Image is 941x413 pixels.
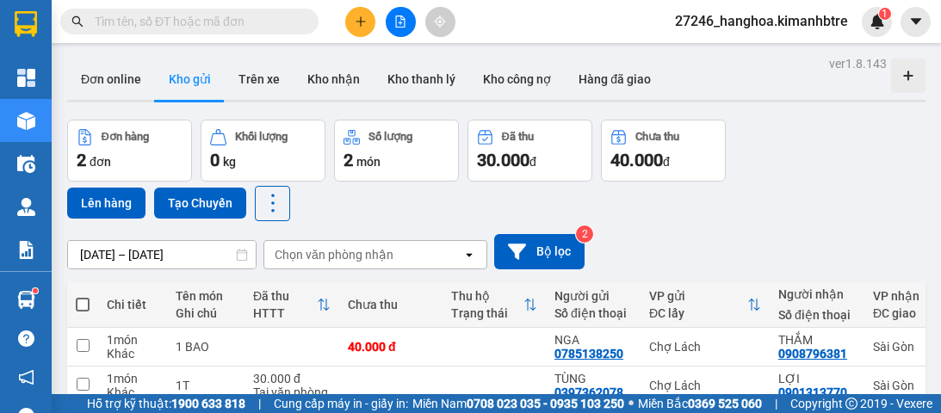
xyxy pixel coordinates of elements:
div: Đã thu [253,289,317,303]
strong: 0369 525 060 [688,397,762,410]
span: | [775,394,777,413]
span: 30.000 [477,150,529,170]
div: 30.000 đ [253,372,331,385]
span: 2 [344,150,353,170]
img: icon-new-feature [870,14,885,29]
span: plus [355,15,367,28]
span: 40.000 [610,150,663,170]
input: Select a date range. [68,241,256,268]
div: HTTT [253,306,317,320]
div: Thu hộ [451,289,523,303]
div: 0908796381 [778,347,847,361]
div: Khác [107,347,158,361]
div: Tạo kho hàng mới [891,59,926,93]
span: món [356,155,381,169]
div: Tại văn phòng [253,385,331,399]
button: caret-down [901,7,931,37]
button: Tạo Chuyến [154,188,246,219]
sup: 1 [33,288,38,293]
button: Đã thu30.000đ [467,120,592,182]
span: file-add [394,15,406,28]
span: notification [18,369,34,385]
strong: 1900 633 818 [171,397,245,410]
div: Tên món [176,289,236,303]
span: Miền Nam [412,394,624,413]
div: Chợ Lách [649,340,761,354]
div: Số điện thoại [554,306,632,320]
span: đ [529,155,536,169]
button: Chưa thu40.000đ [601,120,726,182]
sup: 1 [879,8,891,20]
button: Số lượng2món [334,120,459,182]
div: THẮM [778,333,856,347]
span: 1 [882,8,888,20]
div: 1T [176,379,236,392]
button: Khối lượng0kg [201,120,325,182]
div: Khác [107,385,158,399]
img: warehouse-icon [17,155,35,173]
input: Tìm tên, số ĐT hoặc mã đơn [95,12,298,31]
span: ⚪️ [628,400,634,407]
svg: open [462,248,476,262]
span: copyright [845,398,857,410]
button: Trên xe [225,59,294,100]
span: 0 [210,150,220,170]
div: 40.000 đ [348,340,434,354]
span: 2 [77,150,86,170]
span: aim [434,15,446,28]
div: Chọn văn phòng nhận [275,246,393,263]
span: | [258,394,261,413]
div: Người gửi [554,289,632,303]
div: Chưa thu [348,298,434,311]
button: Đơn hàng2đơn [67,120,192,182]
div: Chi tiết [107,298,158,311]
div: 1 món [107,372,158,385]
th: Toggle SortBy [245,282,339,328]
div: TÙNG [554,372,632,385]
span: 27246_hanghoa.kimanhbtre [661,10,862,32]
span: kg [223,155,236,169]
strong: 0708 023 035 - 0935 103 250 [467,397,624,410]
sup: 2 [576,225,593,243]
div: Trạng thái [451,306,523,320]
span: đ [663,155,670,169]
img: warehouse-icon [17,112,35,130]
div: Số điện thoại [778,308,856,322]
div: Đã thu [502,131,534,143]
div: Khối lượng [235,131,288,143]
th: Toggle SortBy [641,282,770,328]
div: Chợ Lách [649,379,761,392]
div: Người nhận [778,287,856,301]
button: Kho gửi [155,59,225,100]
button: plus [345,7,375,37]
span: caret-down [908,14,924,29]
div: Số lượng [368,131,412,143]
div: Ghi chú [176,306,236,320]
div: VP gửi [649,289,747,303]
span: question-circle [18,330,34,347]
button: Kho thanh lý [374,59,469,100]
div: ver 1.8.143 [829,54,887,73]
img: dashboard-icon [17,69,35,87]
button: Hàng đã giao [565,59,665,100]
img: warehouse-icon [17,291,35,309]
div: 0901313770 [778,385,847,399]
button: file-add [386,7,416,37]
button: Kho nhận [294,59,374,100]
button: aim [425,7,455,37]
div: 1 món [107,333,158,347]
img: logo-vxr [15,11,37,37]
div: ĐC lấy [649,306,747,320]
button: Bộ lọc [494,234,585,269]
img: solution-icon [17,241,35,259]
span: Hỗ trợ kỹ thuật: [87,394,245,413]
span: đơn [90,155,111,169]
span: Cung cấp máy in - giấy in: [274,394,408,413]
span: search [71,15,84,28]
button: Kho công nợ [469,59,565,100]
div: 1 BAO [176,340,236,354]
button: Lên hàng [67,188,145,219]
div: 0785138250 [554,347,623,361]
span: Miền Bắc [638,394,762,413]
div: Đơn hàng [102,131,149,143]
